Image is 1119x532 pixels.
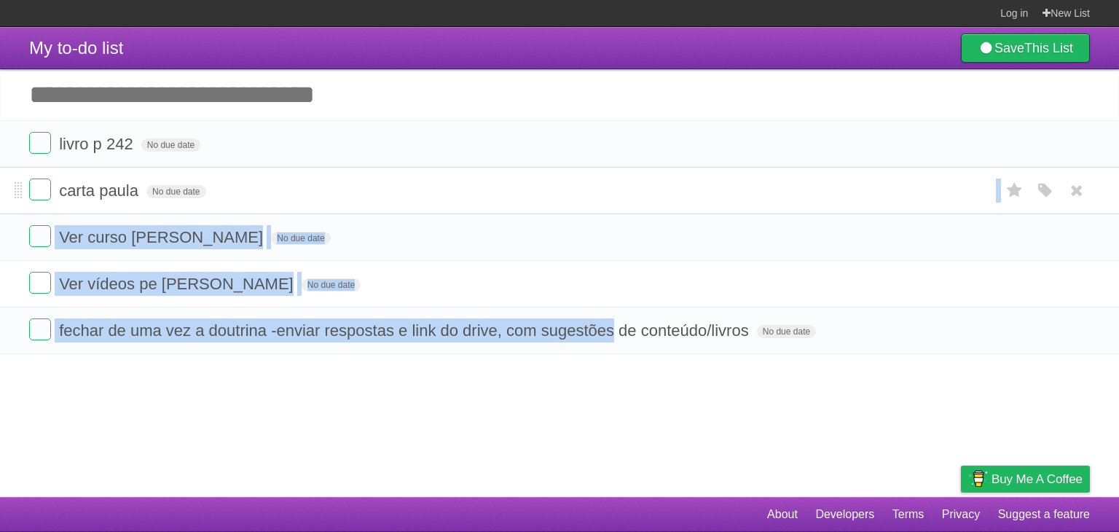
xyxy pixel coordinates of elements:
a: Terms [892,501,924,528]
span: Ver vídeos pe [PERSON_NAME] [59,275,297,293]
label: Done [29,225,51,247]
span: Ver curso [PERSON_NAME] [59,228,267,246]
label: Done [29,179,51,200]
a: SaveThis List [961,34,1090,63]
b: This List [1024,41,1073,55]
label: Done [29,132,51,154]
a: Privacy [942,501,980,528]
span: fechar de uma vez a doutrina -enviar respostas e link do drive, com sugestões de conteúdo/livros [59,321,753,340]
span: carta paula [59,181,142,200]
span: No due date [141,138,200,152]
label: Done [29,318,51,340]
a: Buy me a coffee [961,466,1090,493]
label: Star task [1001,179,1029,203]
span: No due date [757,325,816,338]
span: No due date [271,232,330,245]
span: No due date [302,278,361,292]
a: Developers [815,501,874,528]
span: Buy me a coffee [992,466,1083,492]
label: Done [29,272,51,294]
span: livro p 242 [59,135,137,153]
a: About [767,501,798,528]
span: No due date [146,185,205,198]
a: Suggest a feature [998,501,1090,528]
span: My to-do list [29,38,123,58]
img: Buy me a coffee [968,466,988,491]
